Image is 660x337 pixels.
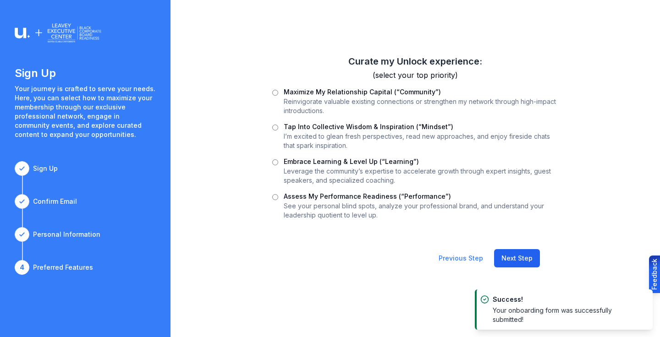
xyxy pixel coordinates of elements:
div: Preferred Features [33,263,93,272]
h3: (select your top priority) [272,70,558,81]
label: Maximize My Relationship Capital (“Community”) [284,88,441,96]
label: Tap Into Collective Wisdom & Inspiration (“Mindset”) [284,123,453,130]
div: Your onboarding form was successfully submitted! [493,306,638,324]
label: Embrace Learning & Level Up (“Learning”) [284,158,419,165]
p: Leverage the community’s expertise to accelerate growth through expert insights, guest speakers, ... [284,167,558,185]
div: Feedback [650,259,659,290]
p: Your journey is crafted to serve your needs. Here, you can select how to maximize your membership... [15,84,156,139]
label: Assess My Performance Readiness (“Performance”) [284,192,451,200]
div: Personal Information [33,230,100,239]
div: 4 [15,260,29,275]
h2: Curate my Unlock experience: [272,55,558,68]
div: Confirm Email [33,197,77,206]
div: Success! [493,295,638,304]
p: Reinvigorate valuable existing connections or strengthen my network through high-impact introduct... [284,97,558,115]
button: Next Step [494,249,540,267]
p: I’m excited to glean fresh perspectives, read new approaches, and enjoy fireside chats that spark... [284,132,558,150]
button: Provide feedback [649,255,660,293]
div: Sign Up [33,164,58,173]
img: Logo [15,22,101,44]
h1: Sign Up [15,66,156,81]
button: Previous Step [431,249,490,267]
p: See your personal blind spots, analyze your professional brand, and understand your leadership qu... [284,201,558,220]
